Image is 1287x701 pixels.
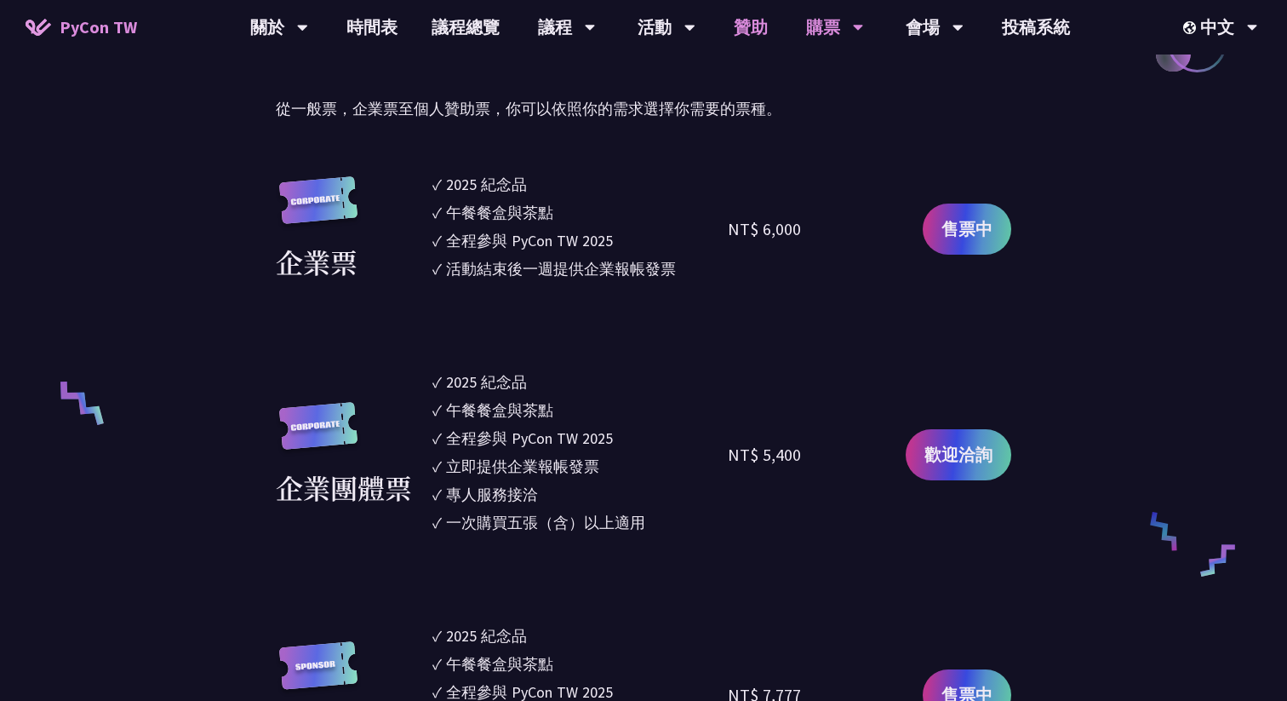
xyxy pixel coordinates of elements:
[432,201,728,224] li: ✓
[276,241,357,282] div: 企業票
[446,483,538,506] div: 專人服務接洽
[276,402,361,468] img: corporate.a587c14.svg
[924,442,992,468] span: 歡迎洽詢
[432,229,728,252] li: ✓
[446,399,553,422] div: 午餐餐盒與茶點
[432,399,728,422] li: ✓
[432,427,728,450] li: ✓
[276,467,412,508] div: 企業團體票
[446,427,613,450] div: 全程參與 PyCon TW 2025
[60,14,137,40] span: PyCon TW
[446,371,527,394] div: 2025 紀念品
[446,624,527,647] div: 2025 紀念品
[432,652,728,675] li: ✓
[446,173,527,196] div: 2025 紀念品
[432,173,728,196] li: ✓
[446,652,553,675] div: 午餐餐盒與茶點
[432,624,728,647] li: ✓
[26,19,51,36] img: Home icon of PyCon TW 2025
[446,455,599,478] div: 立即提供企業報帳發票
[446,229,613,252] div: 全程參與 PyCon TW 2025
[906,429,1011,480] a: 歡迎洽詢
[446,511,645,534] div: 一次購買五張（含）以上適用
[446,201,553,224] div: 午餐餐盒與茶點
[276,96,1011,122] p: 從一般票，企業票至個人贊助票，你可以依照你的需求選擇你需要的票種。
[432,483,728,506] li: ✓
[432,371,728,394] li: ✓
[432,455,728,478] li: ✓
[9,6,154,49] a: PyCon TW
[728,442,801,468] div: NT$ 5,400
[728,216,801,242] div: NT$ 6,000
[446,257,676,280] div: 活動結束後一週提供企業報帳發票
[923,204,1011,255] a: 售票中
[941,216,992,242] span: 售票中
[432,511,728,534] li: ✓
[276,176,361,242] img: corporate.a587c14.svg
[1183,21,1200,34] img: Locale Icon
[432,257,728,280] li: ✓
